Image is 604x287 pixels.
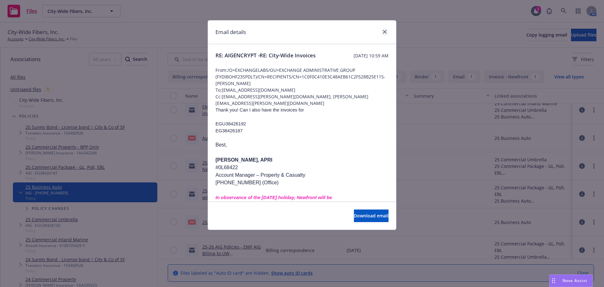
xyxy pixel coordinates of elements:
span: [DATE] 10:59 AM [354,52,389,59]
span: Best, [215,142,227,147]
span: To: [EMAIL_ADDRESS][DOMAIN_NAME] [215,87,389,93]
span: In observance of the [DATE] holiday, Newfront will be closed on [DATE]. [215,195,332,207]
span: Download email [354,213,389,219]
button: Nova Assist [549,274,593,287]
h1: Email details [215,28,246,36]
span: From: /O=EXCHANGELABS/OU=EXCHANGE ADMINISTRATIVE GROUP (FYDIBOHF23SPDLT)/CN=RECIPIENTS/CN=1C0F0C4... [215,67,389,87]
span: Nova Assist [562,278,587,283]
span: EGU38426192 [215,121,246,126]
button: Download email [354,210,389,222]
span: [PHONE_NUMBER] (Office) [215,180,279,185]
div: Drag to move [550,275,557,287]
span: EG38426187 [215,128,243,133]
span: RE: AIGENCRYPT -RE: City-Wide Invoices [215,52,316,59]
span: Cc: [EMAIL_ADDRESS][PERSON_NAME][DOMAIN_NAME], [PERSON_NAME][EMAIL_ADDRESS][PERSON_NAME][DOMAIN_N... [215,93,389,106]
span: Thank you! Can I also have the invoices for [215,107,304,112]
a: close [381,28,389,36]
span: [PERSON_NAME], APRI [215,157,272,163]
span: #0L68422 [215,165,238,170]
span: Account Manager – Property & Casualty [215,172,305,178]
